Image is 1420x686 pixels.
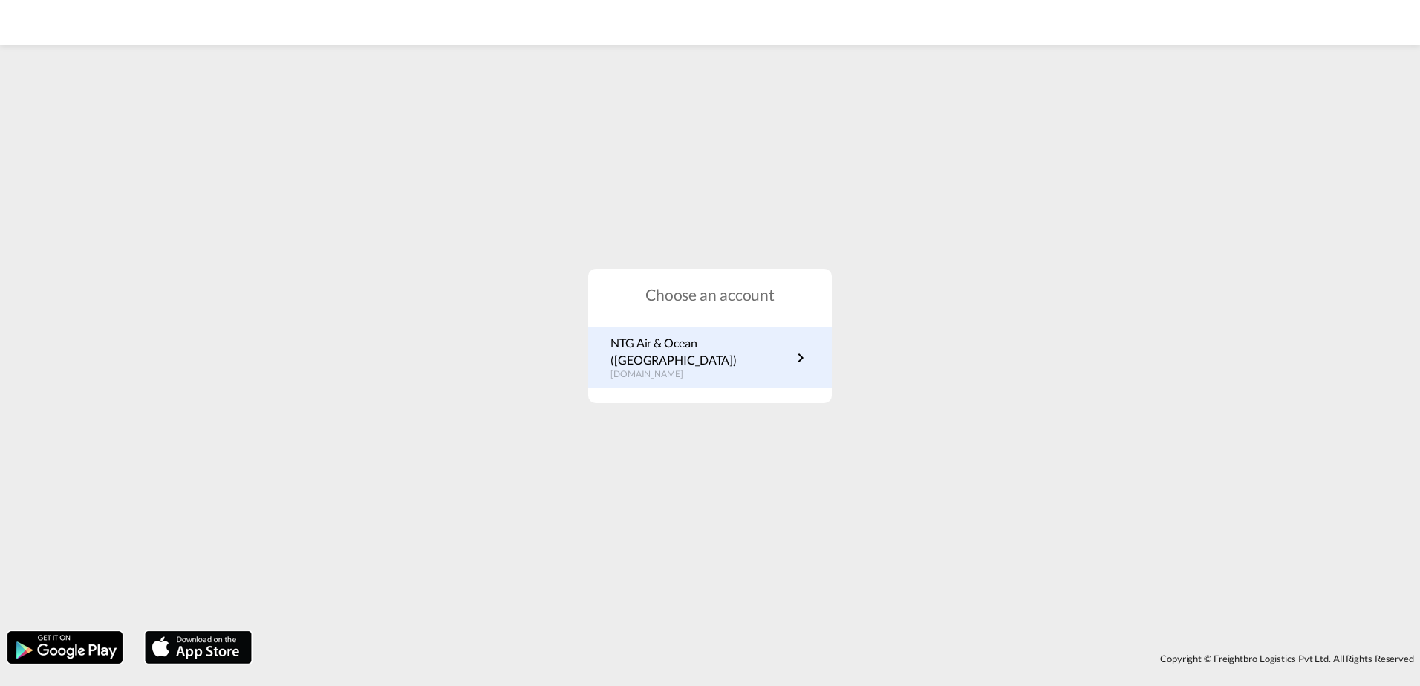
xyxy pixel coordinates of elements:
a: NTG Air & Ocean ([GEOGRAPHIC_DATA])[DOMAIN_NAME] [610,335,810,381]
p: [DOMAIN_NAME] [610,368,792,381]
p: NTG Air & Ocean ([GEOGRAPHIC_DATA]) [610,335,792,368]
img: apple.png [143,630,253,665]
div: Copyright © Freightbro Logistics Pvt Ltd. All Rights Reserved [259,646,1420,671]
h1: Choose an account [588,284,832,305]
img: google.png [6,630,124,665]
md-icon: icon-chevron-right [792,349,810,367]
